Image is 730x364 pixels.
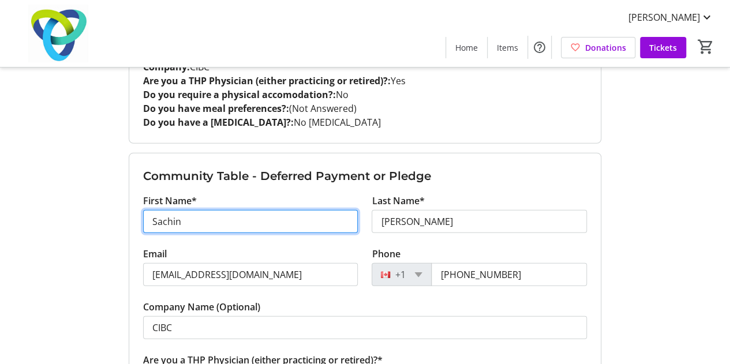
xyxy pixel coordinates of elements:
[446,37,487,58] a: Home
[488,37,527,58] a: Items
[585,42,626,54] span: Donations
[143,247,167,261] label: Email
[649,42,677,54] span: Tickets
[143,300,260,314] label: Company Name (Optional)
[7,5,110,62] img: Trillium Health Partners Foundation's Logo
[143,74,391,87] strong: Are you a THP Physician (either practicing or retired)?:
[455,42,478,54] span: Home
[143,102,289,115] strong: Do you have meal preferences?:
[143,88,587,102] p: No
[372,247,400,261] label: Phone
[497,42,518,54] span: Items
[143,167,587,185] h3: Community Table - Deferred Payment or Pledge
[561,37,635,58] a: Donations
[628,10,700,24] span: [PERSON_NAME]
[143,74,587,88] p: Yes
[143,116,294,129] strong: Do you have a [MEDICAL_DATA]?:
[619,8,723,27] button: [PERSON_NAME]
[431,263,587,286] input: (506) 234-5678
[143,88,336,101] strong: Do you require a physical accomodation?:
[640,37,686,58] a: Tickets
[143,115,587,129] p: No [MEDICAL_DATA]
[372,194,424,208] label: Last Name*
[695,36,716,57] button: Cart
[528,36,551,59] button: Help
[143,194,197,208] label: First Name*
[289,102,357,115] span: (Not Answered)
